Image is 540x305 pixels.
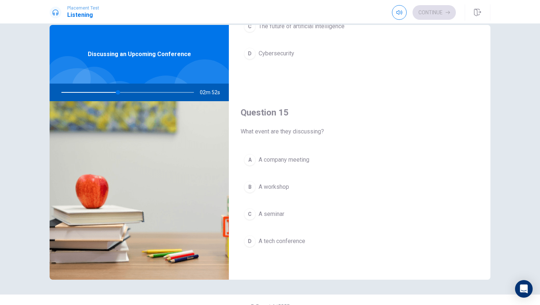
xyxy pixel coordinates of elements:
div: C [244,21,256,32]
span: Cybersecurity [259,49,294,58]
span: Placement Test [67,5,99,11]
button: DA tech conference [241,232,479,250]
h4: Question 15 [241,107,479,118]
button: AA company meeting [241,151,479,169]
span: What event are they discussing? [241,127,479,136]
span: 02m 52s [200,84,226,101]
button: DCybersecurity [241,44,479,63]
div: D [244,235,256,247]
div: A [244,154,256,166]
span: A company meeting [259,155,309,164]
div: Open Intercom Messenger [515,280,533,298]
h1: Listening [67,11,99,19]
div: C [244,208,256,220]
span: A tech conference [259,237,305,246]
span: A workshop [259,183,289,191]
div: B [244,181,256,193]
button: CThe future of artificial intelligence [241,17,479,36]
span: Discussing an Upcoming Conference [88,50,191,59]
span: The future of artificial intelligence [259,22,345,31]
img: Discussing an Upcoming Conference [50,101,229,280]
span: A seminar [259,210,284,218]
button: CA seminar [241,205,479,223]
button: BA workshop [241,178,479,196]
div: D [244,48,256,59]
